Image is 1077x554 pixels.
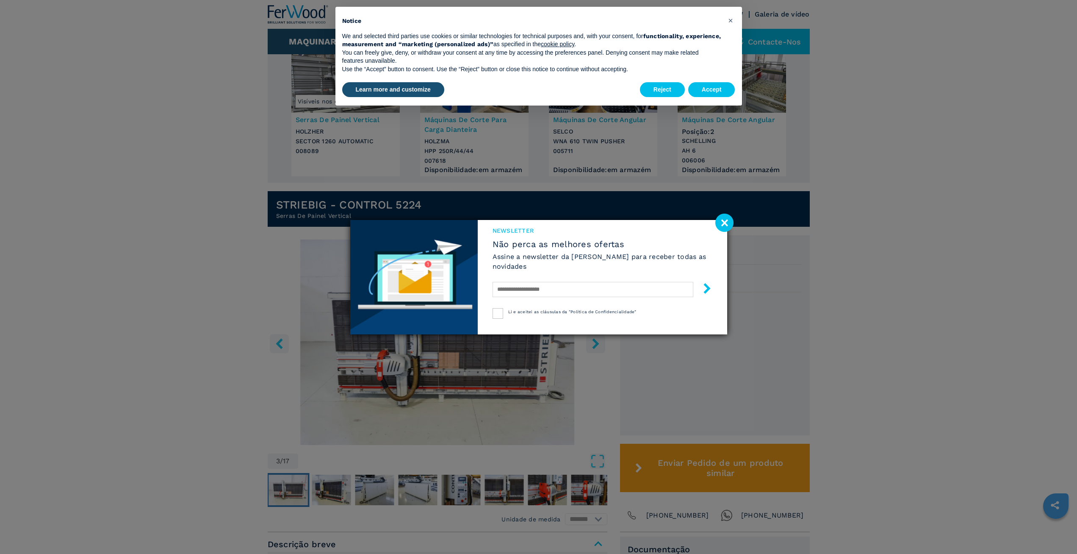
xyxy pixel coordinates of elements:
[541,41,574,47] a: cookie policy
[688,82,735,97] button: Accept
[493,226,712,235] span: Newsletter
[728,15,733,25] span: ×
[724,14,738,27] button: Close this notice
[693,280,712,300] button: submit-button
[342,49,722,65] p: You can freely give, deny, or withdraw your consent at any time by accessing the preferences pane...
[342,82,444,97] button: Learn more and customize
[493,252,712,271] h6: Assine a newsletter da [PERSON_NAME] para receber todas as novidades
[508,309,637,314] span: Li e aceitei as cláusulas da "Política de Confidencialidade"
[342,65,722,74] p: Use the “Accept” button to consent. Use the “Reject” button or close this notice to continue with...
[342,33,721,48] strong: functionality, experience, measurement and “marketing (personalized ads)”
[342,32,722,49] p: We and selected third parties use cookies or similar technologies for technical purposes and, wit...
[493,239,712,249] span: Não perca as melhores ofertas
[350,220,478,334] img: Newsletter image
[640,82,685,97] button: Reject
[342,17,722,25] h2: Notice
